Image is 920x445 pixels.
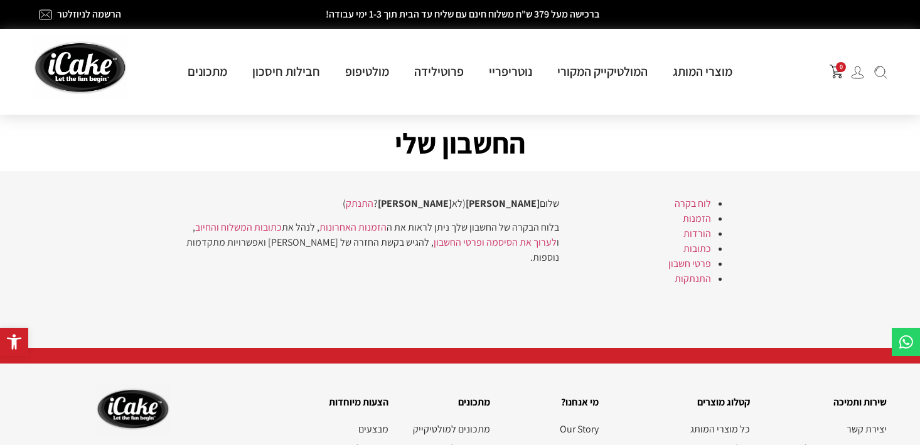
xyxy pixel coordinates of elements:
[184,220,559,265] p: ב‬לוח הבקרה של החשבון ‫שלך ‬ניתן לראות את ה , לנהל את , ו ‫, להגיש בקשת החזרה של [PERSON_NAME] וא...
[545,63,660,80] a: המולטיקייק המקורי
[33,121,887,165] h2: החשבון שלי
[175,63,240,80] a: מתכונים
[660,63,745,80] a: מוצרי המותג
[503,423,599,435] a: Our Story
[503,423,599,435] nav: תפריט
[683,242,711,255] a: כתובות
[218,9,707,19] h2: ברכישה מעל 379 ש"ח משלוח חינם עם שליח עד הבית תוך 1-3 ימי עבודה!
[401,423,490,435] a: מתכונים למולטיקייק
[285,423,388,435] a: מבצעים
[683,227,711,240] a: הורדות
[195,221,282,234] a: כתובות המשלוח והחיוב
[319,221,387,234] a: הזמנות האחרונות
[402,63,476,80] a: פרוטילידה
[240,63,333,80] a: חבילות חיסכון
[184,196,559,211] p: שלום (לא ? )
[830,65,843,78] img: shopping-cart.png
[466,197,540,210] strong: [PERSON_NAME]
[611,394,750,411] h2: קטלוג מוצרים
[675,197,711,210] a: לוח בקרה
[836,62,846,72] span: 0
[503,394,599,411] h2: מי אנחנו?
[762,423,887,435] a: יצירת קשר
[346,197,373,210] a: התנתק
[285,394,388,411] h2: הצעות מיוחדות
[683,212,711,225] a: הזמנות
[401,394,490,411] h2: מתכונים
[378,197,452,210] strong: [PERSON_NAME]
[611,423,750,435] a: כל מוצרי המותג
[675,272,711,285] a: התנתקות
[762,394,887,411] h2: שירות ותמיכה
[668,257,711,270] a: פרטי חשבון
[830,65,843,78] button: פתח עגלת קניות צדדית
[333,63,402,80] a: מולטיפופ
[570,196,736,286] nav: דפי חשבון
[476,63,545,80] a: נוטריפריי
[57,8,121,21] a: הרשמה לניוזלטר
[434,236,557,249] a: לערוך את הסיסמה ופרטי החשבון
